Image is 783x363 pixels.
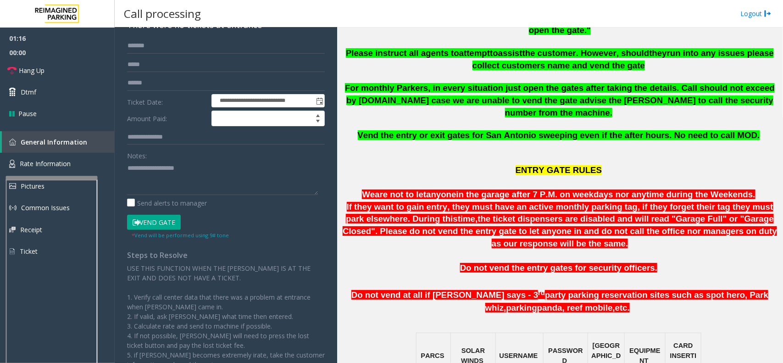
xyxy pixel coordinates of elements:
[458,214,478,223] span: time,
[9,139,16,145] img: 'icon'
[421,352,444,359] span: PARCS
[459,48,490,58] span: attempt
[311,111,324,118] span: Increase value
[562,303,615,313] span: , reef mobile,
[500,352,538,359] span: USERNAME
[522,48,650,58] span: the customer. However, should
[498,48,522,58] span: assist
[346,48,459,58] span: Please instruct all agents to
[311,118,324,126] span: Decrease value
[506,303,562,313] span: parkingpanda
[460,263,657,273] span: Do not vend the entry gates for security officers.
[2,131,115,153] a: General Information
[538,289,545,296] span: rd
[626,239,628,248] span: .
[125,94,209,108] label: Ticket Date:
[358,130,760,140] span: Vend the entry or exit gates for San Antonio sweeping even if the after hours. No need to call MOD.
[426,190,456,199] span: anyone
[362,190,375,199] span: We
[132,232,229,239] small: Vend will be performed using 9# tone
[127,251,325,260] h4: Steps to Resolve
[19,66,44,75] span: Hang Up
[127,198,207,208] label: Send alerts to manager
[127,148,147,161] label: Notes:
[21,87,36,97] span: Dtmf
[119,2,205,25] h3: Call processing
[485,290,768,313] span: party parking reservation sites such as spot hero, Park whiz,
[516,165,602,175] span: ENTRY GATE RULES
[343,214,777,248] span: the ticket dispensers are disabled and will read "Garage Full" or "Garage Closed". Please do not ...
[9,160,15,168] img: 'icon'
[351,290,538,300] span: Do not vend at all if [PERSON_NAME] says - 3
[346,202,773,224] span: If they want to gain entry, they must have an active monthly parking tag, if they forget their ta...
[615,303,630,313] span: etc.
[375,190,426,199] span: are not to let
[650,48,667,58] span: they
[345,83,775,117] span: For monthly Parkers, in every situation just open the gates after taking the details. Call should...
[456,190,755,199] span: in the garage after 7 P.M. on weekdays nor anytime during the Weekends.
[490,48,498,58] span: to
[472,48,774,70] span: run into any issues please collect customers name and vend the gate
[21,138,87,146] span: General Information
[127,215,181,230] button: Vend Gate
[18,109,37,118] span: Pause
[764,9,772,18] img: logout
[314,95,324,107] span: Toggle popup
[740,9,772,18] a: Logout
[20,159,71,168] span: Rate Information
[125,111,209,126] label: Amount Paid:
